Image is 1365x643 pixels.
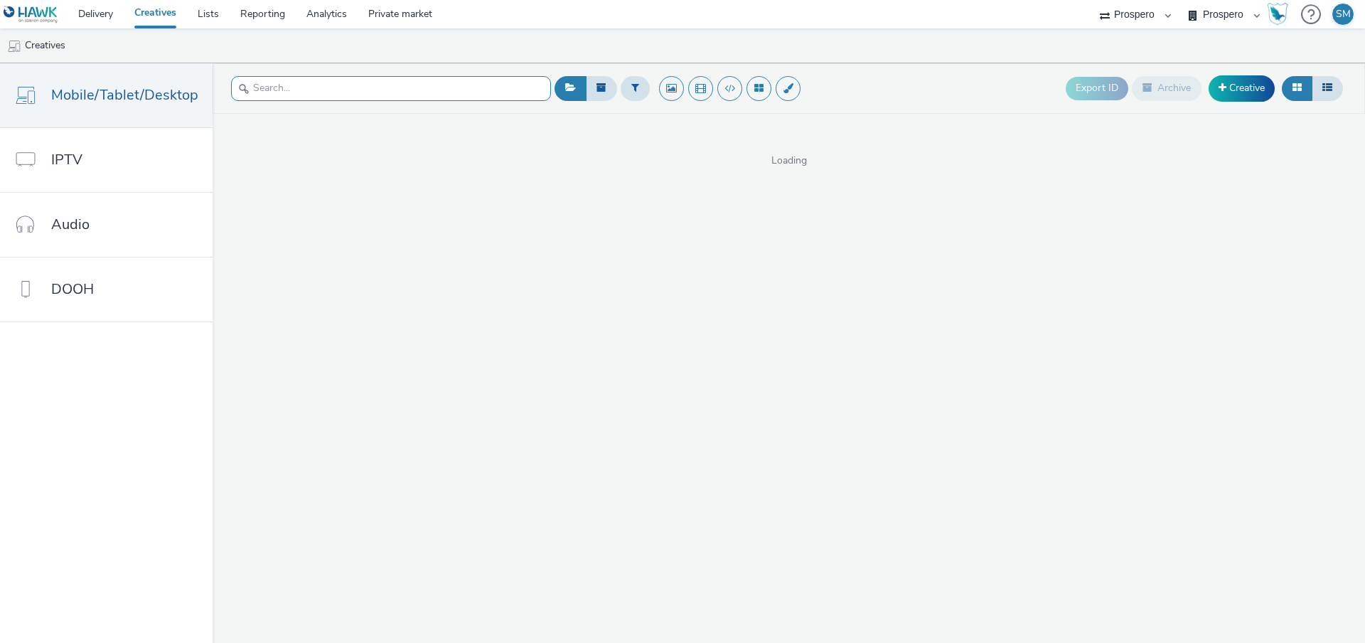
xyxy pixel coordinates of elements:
[1267,3,1288,26] img: Hawk Academy
[1282,76,1312,100] button: Grid
[1336,4,1351,25] div: SM
[1312,76,1343,100] button: Table
[1066,77,1128,100] button: Export ID
[4,6,58,23] img: undefined Logo
[51,85,198,105] span: Mobile/Tablet/Desktop
[7,39,21,53] img: mobile
[51,214,90,235] span: Audio
[1267,3,1294,26] a: Hawk Academy
[1132,76,1201,100] button: Archive
[51,149,82,170] span: IPTV
[51,279,94,299] span: DOOH
[231,76,551,101] input: Search...
[1209,75,1275,101] a: Creative
[213,154,1365,168] span: Loading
